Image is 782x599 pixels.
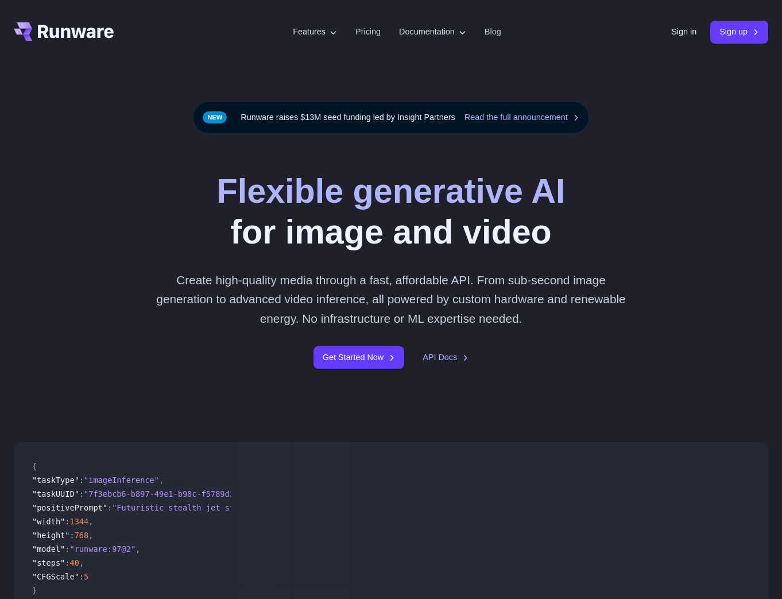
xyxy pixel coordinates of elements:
[423,351,469,364] a: API Docs
[79,572,84,581] span: :
[193,101,589,134] div: Runware raises $13M seed funding led by Insight Partners
[671,25,696,38] a: Sign in
[136,544,140,554] span: ,
[14,22,114,41] a: Go to /
[313,346,404,369] a: Get Started Now
[84,476,159,485] span: "imageInference"
[217,172,566,210] strong: Flexible generative AI
[84,572,88,581] span: 5
[69,558,79,567] span: 40
[32,476,79,485] span: "taskType"
[150,270,633,328] p: Create high-quality media through a fast, affordable API. From sub-second image generation to adv...
[69,544,136,554] span: "runware:97@2"
[112,503,540,512] span: "Futuristic stealth jet streaking through a neon-lit cityscape with glowing purple exhaust"
[355,25,381,38] a: Pricing
[79,558,84,567] span: ,
[32,503,107,512] span: "positivePrompt"
[84,489,262,498] span: "7f3ebcb6-b897-49e1-b98c-f5789d2d40d7"
[710,21,768,43] a: Sign up
[88,517,93,526] span: ,
[32,586,37,595] span: }
[464,111,579,124] a: Read the full announcement
[65,517,69,526] span: :
[79,476,84,485] span: :
[293,25,337,38] label: Features
[69,531,74,540] span: :
[32,462,37,471] span: {
[65,558,69,567] span: :
[79,489,84,498] span: :
[485,25,501,38] a: Blog
[32,572,79,581] span: "CFGScale"
[32,517,65,526] span: "width"
[107,503,112,512] span: :
[32,558,65,567] span: "steps"
[159,476,164,485] span: ,
[69,517,88,526] span: 1344
[32,531,69,540] span: "height"
[32,544,65,554] span: "model"
[65,544,69,554] span: :
[32,489,79,498] span: "taskUUID"
[217,171,566,252] h1: for image and video
[75,531,89,540] span: 768
[88,531,93,540] span: ,
[399,25,466,38] label: Documentation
